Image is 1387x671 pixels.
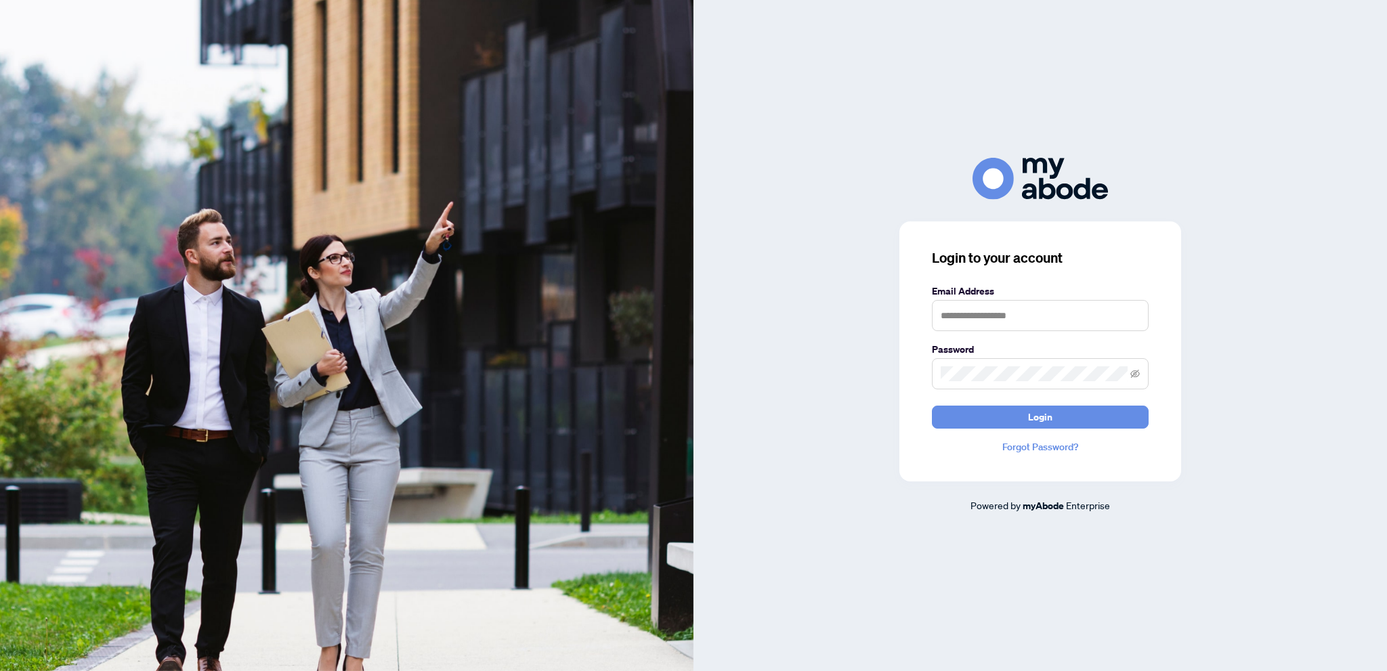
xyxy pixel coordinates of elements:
[1066,499,1110,511] span: Enterprise
[932,284,1149,299] label: Email Address
[1130,369,1140,378] span: eye-invisible
[932,248,1149,267] h3: Login to your account
[932,406,1149,429] button: Login
[1028,406,1052,428] span: Login
[932,439,1149,454] a: Forgot Password?
[932,342,1149,357] label: Password
[1023,498,1064,513] a: myAbode
[970,499,1021,511] span: Powered by
[973,158,1108,199] img: ma-logo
